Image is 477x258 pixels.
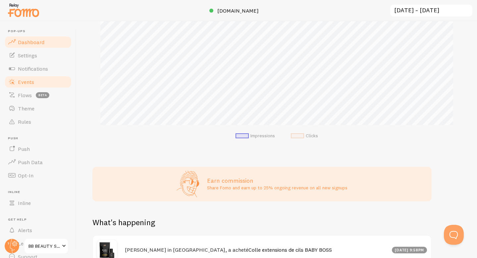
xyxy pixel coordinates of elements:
span: Push Data [18,159,43,165]
a: Opt-In [4,169,72,182]
a: BB BEAUTY STUDIO [24,238,69,254]
img: fomo-relay-logo-orange.svg [7,2,40,19]
a: Learn [4,237,72,250]
a: Theme [4,102,72,115]
span: Push [18,146,30,152]
a: Notifications [4,62,72,75]
a: Flows beta [4,89,72,102]
span: beta [36,92,49,98]
a: Dashboard [4,35,72,49]
span: Flows [18,92,32,98]
span: Alerts [18,227,32,233]
h4: [PERSON_NAME] in [GEOGRAPHIC_DATA], a acheté [125,246,388,253]
span: Theme [18,105,34,112]
a: Settings [4,49,72,62]
iframe: Help Scout Beacon - Open [444,225,464,245]
p: Share Fomo and earn up to 25% ongoing revenue on all new signups [207,184,347,191]
span: Pop-ups [8,29,72,33]
a: Colle extensions de cils BABY BOSS [248,246,332,253]
li: Clicks [291,133,318,139]
span: Inline [18,200,31,206]
li: Impressions [236,133,275,139]
span: Dashboard [18,39,44,45]
span: Push [8,136,72,141]
span: Settings [18,52,37,59]
h3: Earn commission [207,177,347,184]
a: Push [4,142,72,156]
h2: What's happening [92,217,155,227]
span: Notifications [18,65,48,72]
div: [DATE] 9:58pm [392,247,427,253]
a: Events [4,75,72,89]
span: Opt-In [18,172,33,179]
a: Alerts [4,224,72,237]
span: Get Help [8,218,72,222]
a: Inline [4,196,72,210]
span: Events [18,79,34,85]
span: Inline [8,190,72,194]
span: BB BEAUTY STUDIO [28,242,60,250]
a: Push Data [4,156,72,169]
span: Rules [18,118,31,125]
a: Rules [4,115,72,128]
